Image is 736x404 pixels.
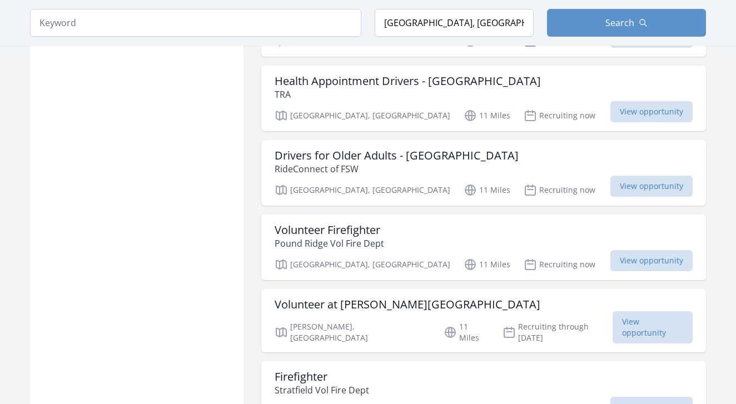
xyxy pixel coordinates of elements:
p: Recruiting now [524,109,595,122]
a: Volunteer Firefighter Pound Ridge Vol Fire Dept [GEOGRAPHIC_DATA], [GEOGRAPHIC_DATA] 11 Miles Rec... [261,215,706,280]
p: [GEOGRAPHIC_DATA], [GEOGRAPHIC_DATA] [275,109,450,122]
a: Drivers for Older Adults - [GEOGRAPHIC_DATA] RideConnect of FSW [GEOGRAPHIC_DATA], [GEOGRAPHIC_DA... [261,140,706,206]
h3: Health Appointment Drivers - [GEOGRAPHIC_DATA] [275,74,541,88]
p: Stratfield Vol Fire Dept [275,383,369,397]
a: Volunteer at [PERSON_NAME][GEOGRAPHIC_DATA] [PERSON_NAME], [GEOGRAPHIC_DATA] 11 Miles Recruiting ... [261,289,706,352]
h3: Volunteer Firefighter [275,223,384,237]
p: Recruiting now [524,258,595,271]
h3: Volunteer at [PERSON_NAME][GEOGRAPHIC_DATA] [275,298,540,311]
button: Search [547,9,706,37]
p: 11 Miles [464,183,510,197]
span: Search [605,16,634,29]
p: Recruiting through [DATE] [503,321,613,343]
input: Location [375,9,534,37]
h3: Drivers for Older Adults - [GEOGRAPHIC_DATA] [275,149,519,162]
span: View opportunity [610,250,693,271]
span: View opportunity [613,311,693,343]
h3: Firefighter [275,370,369,383]
p: 11 Miles [464,109,510,122]
p: [GEOGRAPHIC_DATA], [GEOGRAPHIC_DATA] [275,183,450,197]
p: TRA [275,88,541,101]
p: [GEOGRAPHIC_DATA], [GEOGRAPHIC_DATA] [275,258,450,271]
p: [PERSON_NAME], [GEOGRAPHIC_DATA] [275,321,430,343]
p: Pound Ridge Vol Fire Dept [275,237,384,250]
a: Health Appointment Drivers - [GEOGRAPHIC_DATA] TRA [GEOGRAPHIC_DATA], [GEOGRAPHIC_DATA] 11 Miles ... [261,66,706,131]
p: RideConnect of FSW [275,162,519,176]
input: Keyword [30,9,361,37]
span: View opportunity [610,101,693,122]
p: 11 Miles [444,321,489,343]
p: 11 Miles [464,258,510,271]
span: View opportunity [610,176,693,197]
p: Recruiting now [524,183,595,197]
